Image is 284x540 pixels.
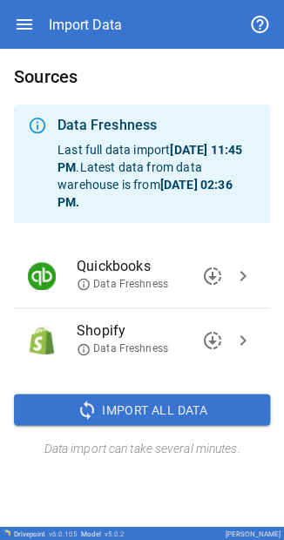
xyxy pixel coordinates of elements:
span: Quickbooks [77,256,228,277]
span: v 6.0.105 [49,530,78,537]
h6: Sources [14,63,270,91]
span: v 5.0.2 [105,530,125,537]
span: Import All Data [102,399,207,421]
img: Drivepoint [3,529,10,536]
b: [DATE] 11:45 PM [57,143,242,174]
h6: Data import can take several minutes. [14,439,270,458]
span: Shopify [77,321,228,341]
p: Last full data import . Latest data from data warehouse is from [57,141,256,211]
b: [DATE] 02:36 PM . [57,178,232,209]
img: Shopify [28,327,56,354]
div: Drivepoint [14,530,78,537]
span: Data Freshness [77,341,168,356]
span: chevron_right [233,330,254,351]
span: downloading [202,266,223,287]
span: sync [77,399,98,420]
span: downloading [202,330,223,351]
span: chevron_right [233,266,254,287]
span: Data Freshness [77,277,168,292]
div: Data Freshness [57,115,256,136]
div: [PERSON_NAME] [226,530,281,537]
div: Model [81,530,125,537]
img: Quickbooks [28,262,56,290]
button: Import All Data [14,394,270,425]
div: Import Data [49,17,122,33]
